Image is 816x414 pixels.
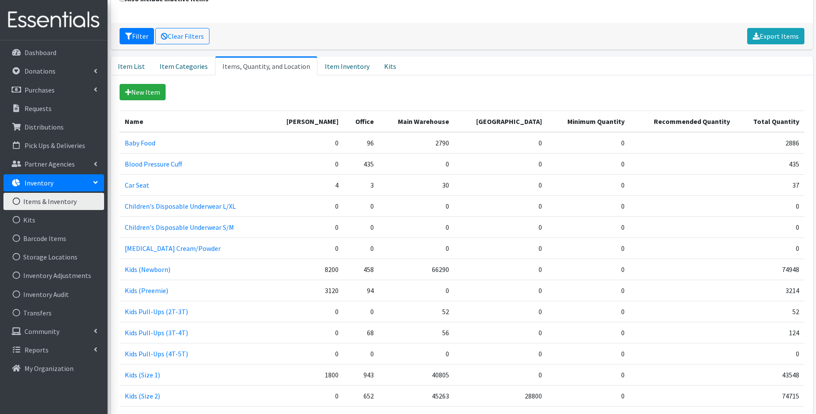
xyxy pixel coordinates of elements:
[454,364,547,385] td: 0
[268,195,344,216] td: 0
[344,132,379,154] td: 96
[344,195,379,216] td: 0
[3,62,104,80] a: Donations
[735,216,804,238] td: 0
[268,364,344,385] td: 1800
[454,301,547,322] td: 0
[379,301,454,322] td: 52
[454,216,547,238] td: 0
[735,343,804,364] td: 0
[3,155,104,173] a: Partner Agencies
[125,349,188,358] a: Kids Pull-Ups (4T-5T)
[111,56,152,75] a: Item List
[268,174,344,195] td: 4
[268,238,344,259] td: 0
[379,385,454,406] td: 45263
[3,6,104,34] img: HumanEssentials
[152,56,215,75] a: Item Categories
[379,132,454,154] td: 2790
[25,327,59,336] p: Community
[3,118,104,136] a: Distributions
[454,322,547,343] td: 0
[379,153,454,174] td: 0
[120,84,166,100] a: New Item
[268,322,344,343] td: 0
[379,238,454,259] td: 0
[547,301,630,322] td: 0
[268,343,344,364] td: 0
[268,111,344,132] th: [PERSON_NAME]
[3,81,104,99] a: Purchases
[3,360,104,377] a: My Organization
[3,174,104,192] a: Inventory
[25,160,75,168] p: Partner Agencies
[547,322,630,343] td: 0
[454,174,547,195] td: 0
[3,230,104,247] a: Barcode Items
[547,343,630,364] td: 0
[377,56,403,75] a: Kits
[735,301,804,322] td: 52
[379,259,454,280] td: 66290
[735,238,804,259] td: 0
[25,86,55,94] p: Purchases
[547,216,630,238] td: 0
[25,48,56,57] p: Dashboard
[454,259,547,280] td: 0
[379,364,454,385] td: 40805
[547,385,630,406] td: 0
[155,28,209,44] a: Clear Filters
[379,195,454,216] td: 0
[25,179,53,187] p: Inventory
[547,238,630,259] td: 0
[125,392,160,400] a: Kids (Size 2)
[735,195,804,216] td: 0
[454,195,547,216] td: 0
[3,286,104,303] a: Inventory Audit
[547,195,630,216] td: 0
[125,265,170,274] a: Kids (Newborn)
[125,223,234,232] a: Children's Disposable Underwear S/M
[344,364,379,385] td: 943
[454,280,547,301] td: 0
[3,193,104,210] a: Items & Inventory
[25,123,64,131] p: Distributions
[379,322,454,343] td: 56
[735,132,804,154] td: 2886
[344,385,379,406] td: 652
[317,56,377,75] a: Item Inventory
[3,341,104,358] a: Reports
[547,111,630,132] th: Minimum Quantity
[454,238,547,259] td: 0
[735,322,804,343] td: 124
[735,259,804,280] td: 74948
[454,343,547,364] td: 0
[125,328,188,337] a: Kids Pull-Ups (3T-4T)
[268,301,344,322] td: 0
[735,385,804,406] td: 74715
[268,280,344,301] td: 3120
[120,111,268,132] th: Name
[125,307,188,316] a: Kids Pull-Ups (2T-3T)
[25,141,85,150] p: Pick Ups & Deliveries
[268,385,344,406] td: 0
[268,132,344,154] td: 0
[3,323,104,340] a: Community
[125,181,149,189] a: Car Seat
[379,216,454,238] td: 0
[25,67,55,75] p: Donations
[344,111,379,132] th: Office
[735,111,804,132] th: Total Quantity
[344,322,379,343] td: 68
[454,385,547,406] td: 28800
[3,137,104,154] a: Pick Ups & Deliveries
[125,160,182,168] a: Blood Pressure Cuff
[344,174,379,195] td: 3
[3,211,104,229] a: Kits
[454,132,547,154] td: 0
[344,280,379,301] td: 94
[547,174,630,195] td: 0
[344,216,379,238] td: 0
[3,248,104,266] a: Storage Locations
[344,153,379,174] td: 435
